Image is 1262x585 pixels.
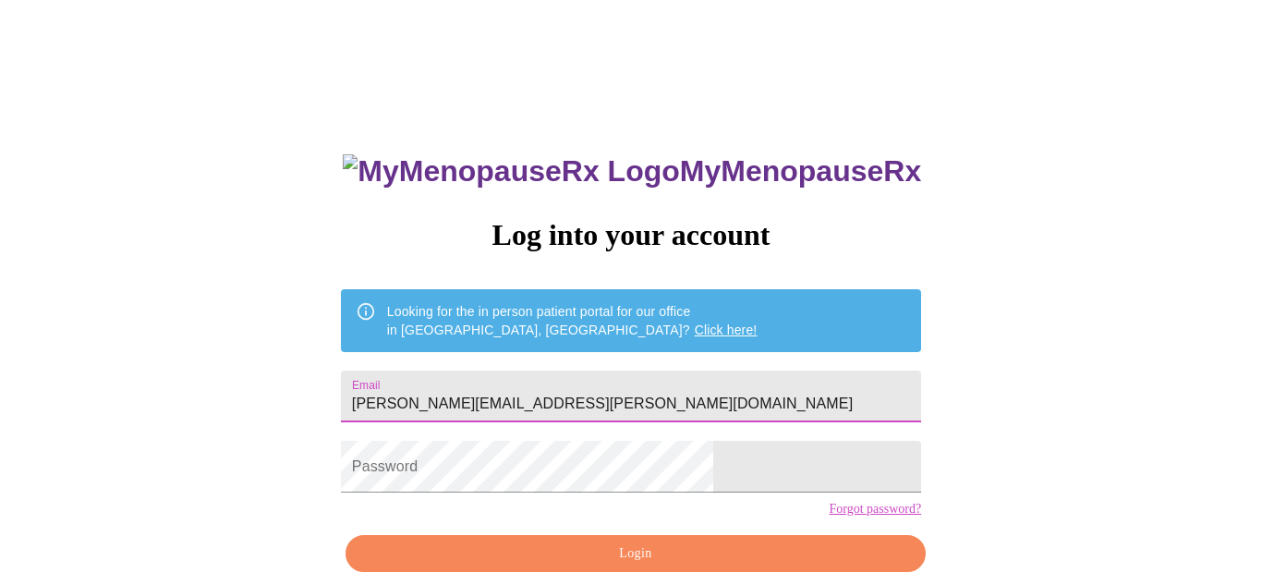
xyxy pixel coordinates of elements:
span: Login [367,542,904,566]
img: MyMenopauseRx Logo [343,154,679,189]
a: Click here! [695,323,758,337]
div: Looking for the in person patient portal for our office in [GEOGRAPHIC_DATA], [GEOGRAPHIC_DATA]? [387,295,758,347]
h3: Log into your account [341,218,921,252]
h3: MyMenopauseRx [343,154,921,189]
button: Login [346,535,926,573]
a: Forgot password? [829,502,921,517]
